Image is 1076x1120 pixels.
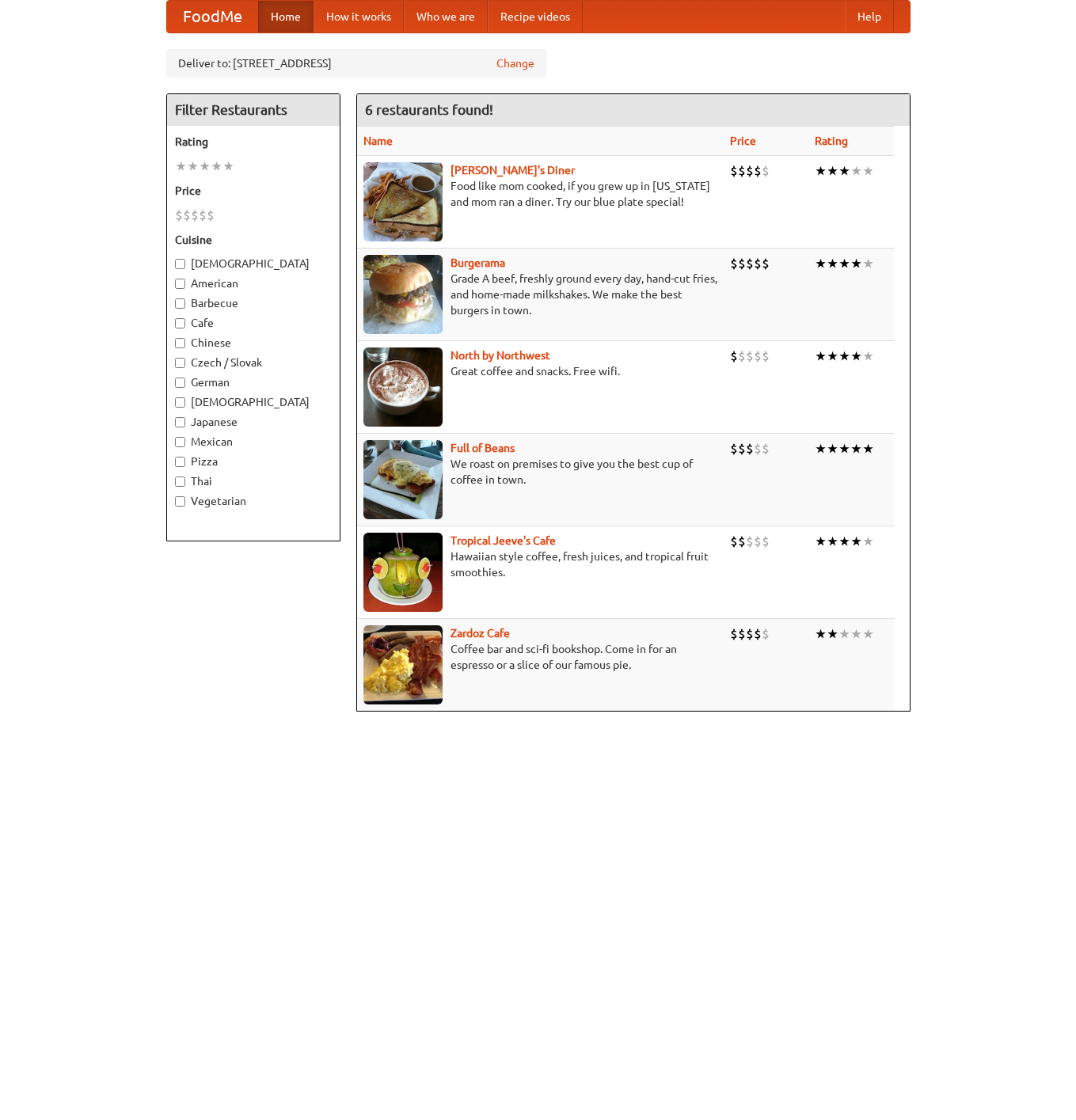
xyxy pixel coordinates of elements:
[762,347,770,365] li: $
[175,394,332,410] label: [DEMOGRAPHIC_DATA]
[191,207,199,224] li: $
[815,135,848,147] a: Rating
[738,162,746,180] li: $
[451,164,575,177] a: [PERSON_NAME]'s Diner
[815,625,827,643] li: ★
[838,162,850,180] li: ★
[175,397,185,408] input: [DEMOGRAPHIC_DATA]
[175,437,185,447] input: Mexican
[815,440,827,457] li: ★
[827,440,838,457] li: ★
[175,259,185,269] input: [DEMOGRAPHIC_DATA]
[363,347,443,427] img: north.jpg
[850,162,862,180] li: ★
[183,207,191,224] li: $
[175,183,332,199] h5: Price
[838,440,850,457] li: ★
[363,549,717,580] p: Hawaiian style coffee, fresh juices, and tropical fruit smoothies.
[363,271,717,318] p: Grade A beef, freshly ground every day, hand-cut fries, and home-made milkshakes. We make the bes...
[175,275,332,291] label: American
[363,456,717,488] p: We roast on premises to give you the best cup of coffee in town.
[167,94,340,126] h4: Filter Restaurants
[730,533,738,550] li: $
[815,347,827,365] li: ★
[175,457,185,467] input: Pizza
[754,255,762,272] li: $
[730,347,738,365] li: $
[850,533,862,550] li: ★
[838,533,850,550] li: ★
[746,625,754,643] li: $
[738,255,746,272] li: $
[746,533,754,550] li: $
[175,417,185,427] input: Japanese
[862,625,874,643] li: ★
[762,162,770,180] li: $
[363,641,717,673] p: Coffee bar and sci-fi bookshop. Come in for an espresso or a slice of our famous pie.
[862,533,874,550] li: ★
[199,158,211,175] li: ★
[175,414,332,430] label: Japanese
[211,158,222,175] li: ★
[850,255,862,272] li: ★
[754,533,762,550] li: $
[175,358,185,368] input: Czech / Slovak
[738,625,746,643] li: $
[754,440,762,457] li: $
[175,355,332,370] label: Czech / Slovak
[862,440,874,457] li: ★
[207,207,215,224] li: $
[166,49,546,78] div: Deliver to: [STREET_ADDRESS]
[488,1,583,32] a: Recipe videos
[175,496,185,507] input: Vegetarian
[850,440,862,457] li: ★
[838,625,850,643] li: ★
[175,207,183,224] li: $
[258,1,314,32] a: Home
[363,533,443,612] img: jeeves.jpg
[175,335,332,351] label: Chinese
[815,533,827,550] li: ★
[850,347,862,365] li: ★
[762,440,770,457] li: $
[762,255,770,272] li: $
[738,533,746,550] li: $
[187,158,199,175] li: ★
[175,493,332,509] label: Vegetarian
[730,135,756,147] a: Price
[827,162,838,180] li: ★
[404,1,488,32] a: Who we are
[815,255,827,272] li: ★
[845,1,894,32] a: Help
[746,347,754,365] li: $
[363,363,717,379] p: Great coffee and snacks. Free wifi.
[762,533,770,550] li: $
[363,255,443,334] img: burgerama.jpg
[175,295,332,311] label: Barbecue
[827,533,838,550] li: ★
[175,374,332,390] label: German
[838,347,850,365] li: ★
[746,255,754,272] li: $
[862,255,874,272] li: ★
[451,534,556,547] b: Tropical Jeeve's Cafe
[175,232,332,248] h5: Cuisine
[175,378,185,388] input: German
[175,158,187,175] li: ★
[363,162,443,241] img: sallys.jpg
[762,625,770,643] li: $
[827,255,838,272] li: ★
[862,347,874,365] li: ★
[730,162,738,180] li: $
[451,627,510,640] a: Zardoz Cafe
[175,473,332,489] label: Thai
[175,256,332,271] label: [DEMOGRAPHIC_DATA]
[730,625,738,643] li: $
[175,476,185,487] input: Thai
[738,440,746,457] li: $
[738,347,746,365] li: $
[199,207,207,224] li: $
[175,134,332,150] h5: Rating
[746,440,754,457] li: $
